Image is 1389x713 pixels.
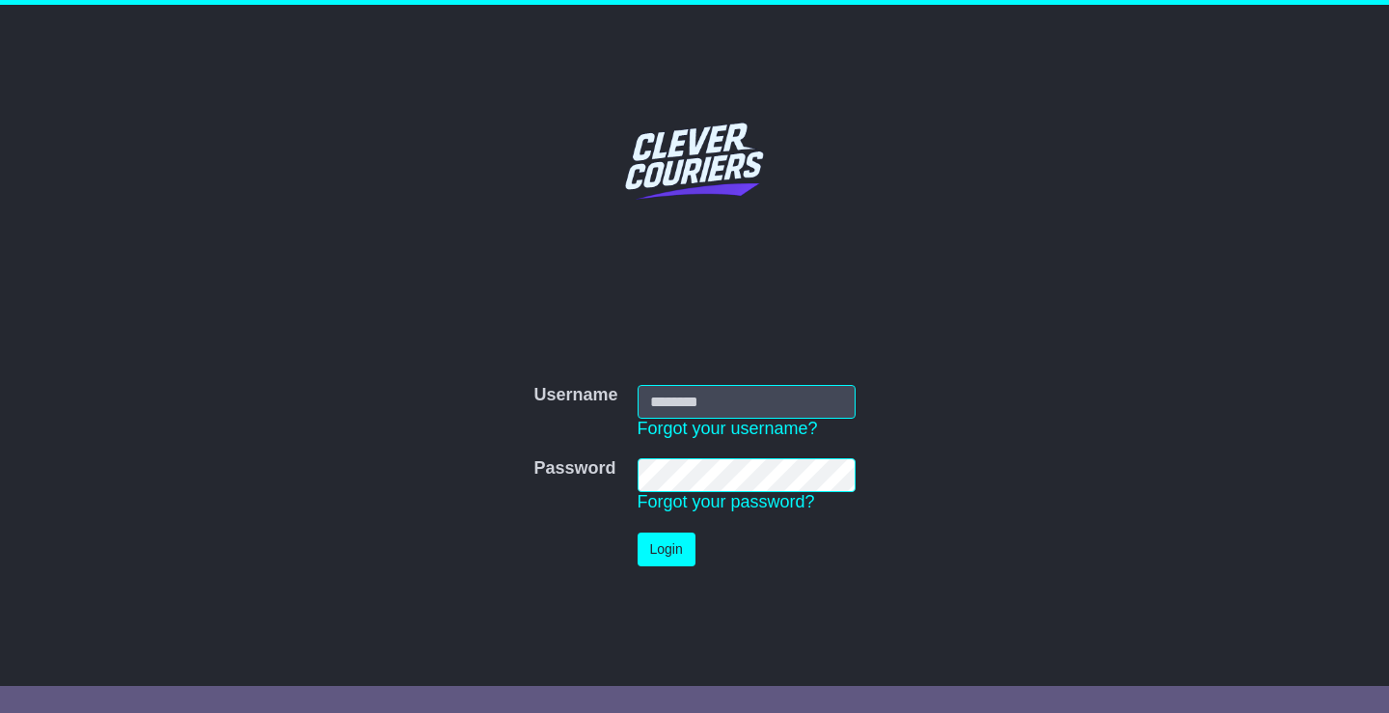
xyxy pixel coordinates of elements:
[638,533,695,566] button: Login
[533,458,615,480] label: Password
[638,419,818,438] a: Forgot your username?
[638,492,815,511] a: Forgot your password?
[613,78,776,242] img: Clever Couriers
[533,385,617,406] label: Username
